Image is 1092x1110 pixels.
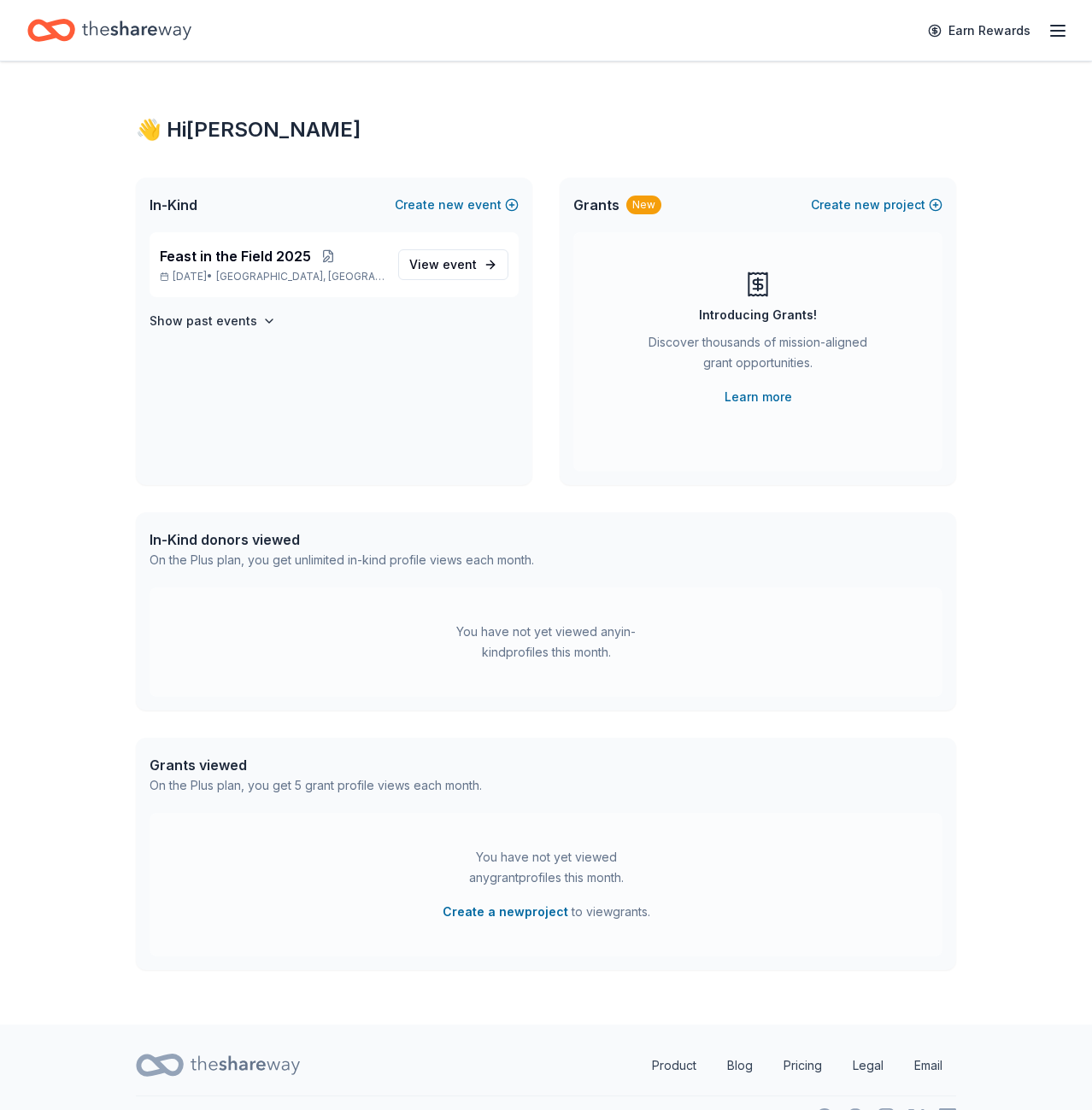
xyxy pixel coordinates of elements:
span: event [443,257,477,272]
span: In-Kind [150,195,197,215]
span: new [438,195,464,215]
div: You have not yet viewed any grant profiles this month. [439,847,653,888]
span: View [409,254,477,275]
span: new [854,195,880,215]
a: Learn more [725,387,792,407]
span: [GEOGRAPHIC_DATA], [GEOGRAPHIC_DATA] [216,270,385,283]
nav: quick links [638,1049,956,1083]
div: You have not yet viewed any in-kind profiles this month. [439,622,653,663]
span: to view grants . [443,902,650,922]
a: Legal [839,1049,897,1083]
button: Createnewevent [395,195,519,215]
button: Show past events [150,311,276,331]
a: Pricing [770,1049,836,1083]
p: [DATE] • [160,270,385,283]
div: On the Plus plan, you get unlimited in-kind profile views each month. [150,550,534,570]
a: View event [398,249,508,280]
a: Blog [713,1049,766,1083]
div: Introducing Grants! [699,305,817,325]
div: New [626,196,661,214]
a: Product [638,1049,710,1083]
a: Home [27,10,191,50]
span: Feast in the Field 2025 [160,246,311,266]
h4: Show past events [150,311,257,331]
div: In-Kind donors viewed [150,529,534,550]
div: Discover thousands of mission-aligned grant opportunities. [642,332,874,380]
a: Email [901,1049,956,1083]
div: Grants viewed [150,755,482,775]
div: On the Plus plan, you get 5 grant profile views each month. [150,775,482,796]
button: Create a newproject [443,902,568,922]
div: 👋 Hi [PERSON_NAME] [136,116,956,143]
button: Createnewproject [811,195,942,215]
span: Grants [573,195,619,215]
a: Earn Rewards [918,15,1041,46]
